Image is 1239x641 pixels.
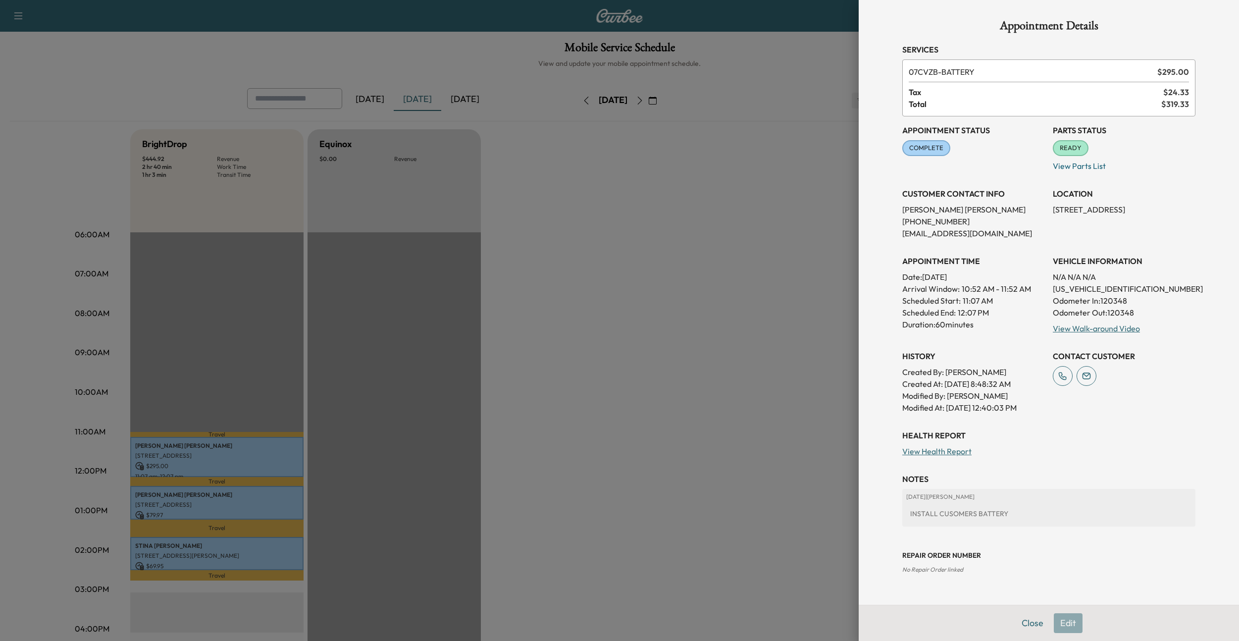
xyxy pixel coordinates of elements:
[902,446,972,456] a: View Health Report
[902,378,1045,390] p: Created At : [DATE] 8:48:32 AM
[902,550,1195,560] h3: Repair Order number
[958,307,989,319] p: 12:07 PM
[1157,66,1189,78] span: $ 295.00
[902,566,963,573] span: No Repair Order linked
[902,204,1045,215] p: [PERSON_NAME] [PERSON_NAME]
[1054,143,1087,153] span: READY
[902,473,1195,485] h3: NOTES
[1053,156,1195,172] p: View Parts List
[1053,124,1195,136] h3: Parts Status
[1053,271,1195,283] p: N/A N/A N/A
[1015,613,1050,633] button: Close
[909,86,1163,98] span: Tax
[902,319,1045,330] p: Duration: 60 minutes
[902,390,1045,402] p: Modified By : [PERSON_NAME]
[902,215,1045,227] p: [PHONE_NUMBER]
[1053,204,1195,215] p: [STREET_ADDRESS]
[902,255,1045,267] h3: APPOINTMENT TIME
[902,271,1045,283] p: Date: [DATE]
[1053,188,1195,200] h3: LOCATION
[909,98,1161,110] span: Total
[902,283,1045,295] p: Arrival Window:
[906,505,1191,523] div: INSTALL CUSOMERS BATTERY
[902,366,1045,378] p: Created By : [PERSON_NAME]
[963,295,993,307] p: 11:07 AM
[1161,98,1189,110] span: $ 319.33
[902,20,1195,36] h1: Appointment Details
[902,350,1045,362] h3: History
[1053,350,1195,362] h3: CONTACT CUSTOMER
[902,295,961,307] p: Scheduled Start:
[906,493,1191,501] p: [DATE] | [PERSON_NAME]
[902,429,1195,441] h3: Health Report
[902,227,1045,239] p: [EMAIL_ADDRESS][DOMAIN_NAME]
[902,402,1045,414] p: Modified At : [DATE] 12:40:03 PM
[1163,86,1189,98] span: $ 24.33
[902,44,1195,55] h3: Services
[903,143,949,153] span: COMPLETE
[1053,295,1195,307] p: Odometer In: 120348
[909,66,1153,78] span: BATTERY
[1053,255,1195,267] h3: VEHICLE INFORMATION
[1053,307,1195,319] p: Odometer Out: 120348
[1053,283,1195,295] p: [US_VEHICLE_IDENTIFICATION_NUMBER]
[902,307,956,319] p: Scheduled End:
[902,124,1045,136] h3: Appointment Status
[1053,323,1140,333] a: View Walk-around Video
[902,188,1045,200] h3: CUSTOMER CONTACT INFO
[962,283,1031,295] span: 10:52 AM - 11:52 AM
